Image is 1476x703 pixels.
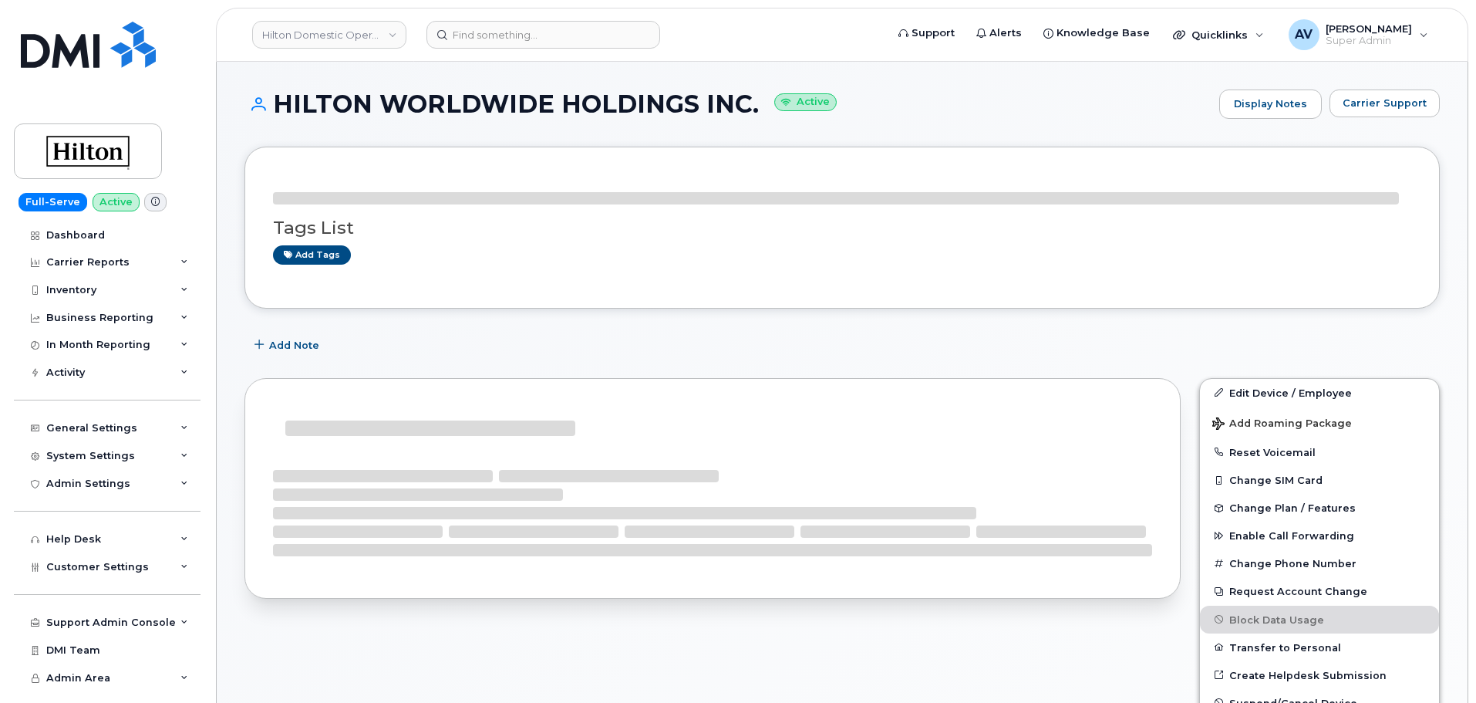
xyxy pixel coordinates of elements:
[1200,466,1439,494] button: Change SIM Card
[1200,634,1439,661] button: Transfer to Personal
[1219,90,1322,119] a: Display Notes
[1200,407,1439,438] button: Add Roaming Package
[269,338,319,353] span: Add Note
[1212,417,1352,432] span: Add Roaming Package
[1200,606,1439,634] button: Block Data Usage
[1200,577,1439,605] button: Request Account Change
[1200,522,1439,549] button: Enable Call Forwarding
[273,245,351,265] a: Add tags
[1229,502,1356,514] span: Change Plan / Features
[1200,494,1439,522] button: Change Plan / Features
[1200,379,1439,407] a: Edit Device / Employee
[244,332,332,360] button: Add Note
[244,90,1211,117] h1: HILTON WORLDWIDE HOLDINGS INC.
[1200,661,1439,689] a: Create Helpdesk Submission
[1200,549,1439,577] button: Change Phone Number
[273,218,1411,238] h3: Tags List
[1329,90,1440,117] button: Carrier Support
[774,93,837,111] small: Active
[1200,438,1439,466] button: Reset Voicemail
[1229,530,1354,542] span: Enable Call Forwarding
[1343,96,1427,110] span: Carrier Support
